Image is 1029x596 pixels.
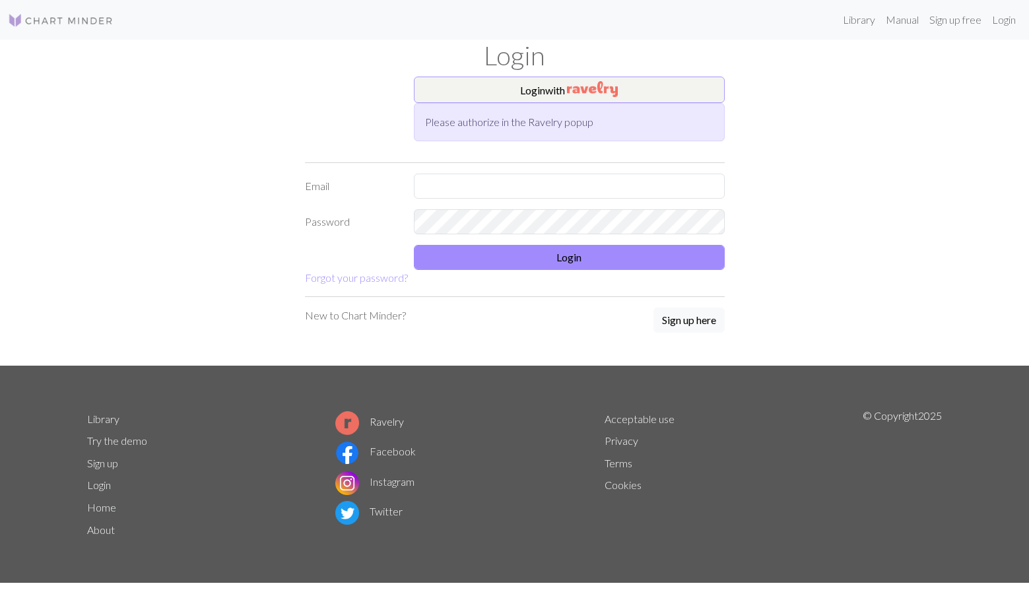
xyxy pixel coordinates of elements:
[87,434,147,447] a: Try the demo
[335,471,359,495] img: Instagram logo
[987,7,1021,33] a: Login
[87,501,116,513] a: Home
[305,308,406,323] p: New to Chart Minder?
[414,245,725,270] button: Login
[335,501,359,525] img: Twitter logo
[567,81,618,97] img: Ravelry
[335,411,359,435] img: Ravelry logo
[305,271,408,284] a: Forgot your password?
[87,479,111,491] a: Login
[297,209,406,234] label: Password
[880,7,924,33] a: Manual
[87,457,118,469] a: Sign up
[79,40,950,71] h1: Login
[335,441,359,465] img: Facebook logo
[335,475,415,488] a: Instagram
[414,77,725,103] button: Loginwith
[605,434,638,447] a: Privacy
[335,505,403,517] a: Twitter
[863,408,942,541] p: © Copyright 2025
[8,13,114,28] img: Logo
[87,413,119,425] a: Library
[297,174,406,199] label: Email
[87,523,115,536] a: About
[605,479,642,491] a: Cookies
[335,415,404,428] a: Ravelry
[335,445,416,457] a: Facebook
[653,308,725,334] a: Sign up here
[653,308,725,333] button: Sign up here
[414,103,725,141] div: Please authorize in the Ravelry popup
[924,7,987,33] a: Sign up free
[605,457,632,469] a: Terms
[605,413,675,425] a: Acceptable use
[838,7,880,33] a: Library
